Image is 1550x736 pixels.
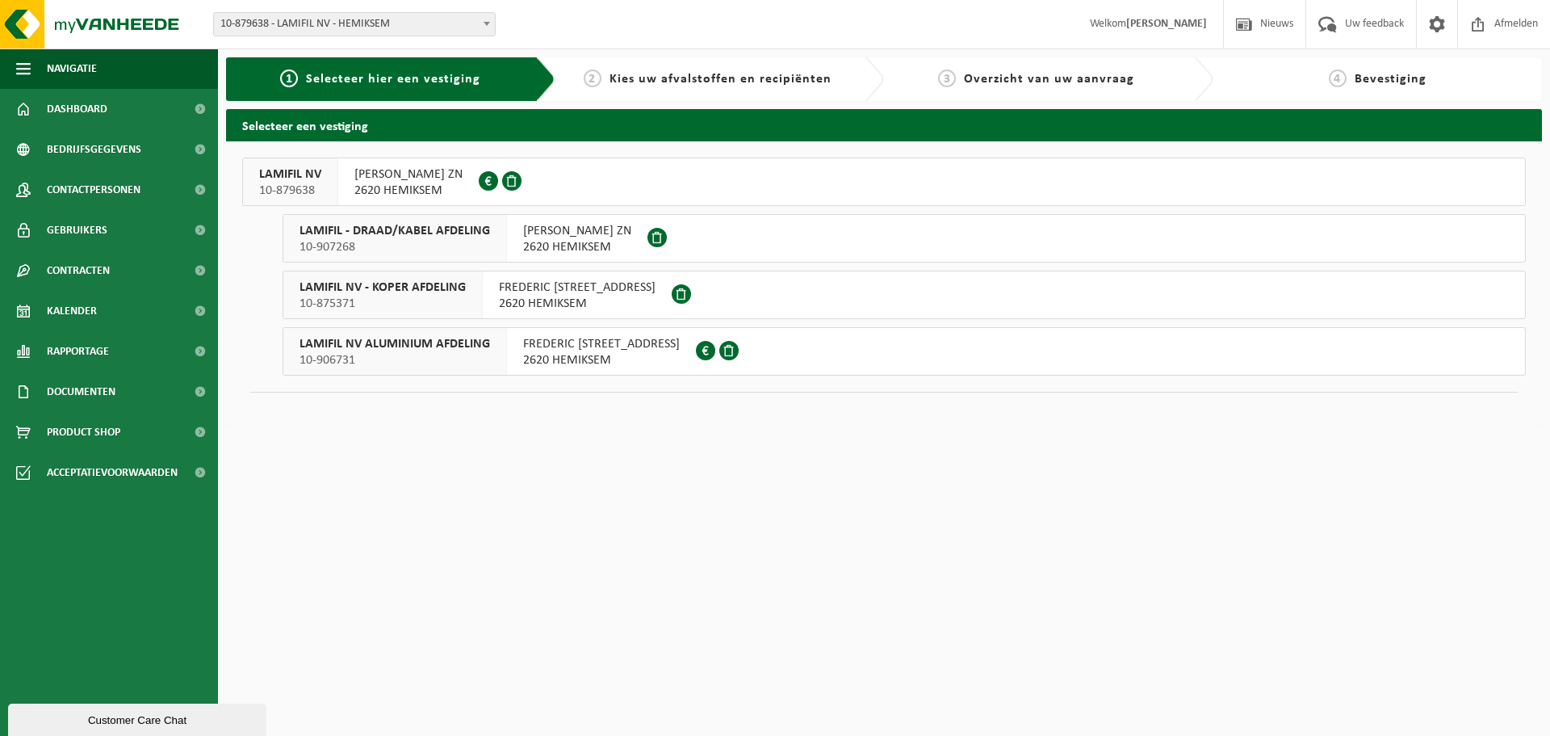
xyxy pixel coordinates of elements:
[47,250,110,291] span: Contracten
[523,223,631,239] span: [PERSON_NAME] ZN
[584,69,601,87] span: 2
[47,412,120,452] span: Product Shop
[259,183,321,199] span: 10-879638
[499,296,656,312] span: 2620 HEMIKSEM
[300,239,490,255] span: 10-907268
[47,89,107,129] span: Dashboard
[47,48,97,89] span: Navigatie
[213,12,496,36] span: 10-879638 - LAMIFIL NV - HEMIKSEM
[47,210,107,250] span: Gebruikers
[499,280,656,296] span: FREDERIC [STREET_ADDRESS]
[523,336,680,352] span: FREDERIC [STREET_ADDRESS]
[47,129,141,170] span: Bedrijfsgegevens
[47,170,140,210] span: Contactpersonen
[964,73,1134,86] span: Overzicht van uw aanvraag
[610,73,832,86] span: Kies uw afvalstoffen en recipiënten
[283,327,1526,376] button: LAMIFIL NV ALUMINIUM AFDELING 10-906731 FREDERIC [STREET_ADDRESS]2620 HEMIKSEM
[1126,18,1207,30] strong: [PERSON_NAME]
[300,296,466,312] span: 10-875371
[47,372,115,412] span: Documenten
[300,280,466,296] span: LAMIFIL NV - KOPER AFDELING
[523,352,680,368] span: 2620 HEMIKSEM
[306,73,480,86] span: Selecteer hier een vestiging
[226,109,1542,141] h2: Selecteer een vestiging
[242,158,1526,206] button: LAMIFIL NV 10-879638 [PERSON_NAME] ZN2620 HEMIKSEM
[1355,73,1426,86] span: Bevestiging
[300,336,490,352] span: LAMIFIL NV ALUMINIUM AFDELING
[354,166,463,183] span: [PERSON_NAME] ZN
[938,69,956,87] span: 3
[283,271,1526,319] button: LAMIFIL NV - KOPER AFDELING 10-875371 FREDERIC [STREET_ADDRESS]2620 HEMIKSEM
[8,700,270,736] iframe: chat widget
[1329,69,1347,87] span: 4
[47,331,109,372] span: Rapportage
[523,239,631,255] span: 2620 HEMIKSEM
[300,223,490,239] span: LAMIFIL - DRAAD/KABEL AFDELING
[259,166,321,183] span: LAMIFIL NV
[300,352,490,368] span: 10-906731
[283,214,1526,263] button: LAMIFIL - DRAAD/KABEL AFDELING 10-907268 [PERSON_NAME] ZN2620 HEMIKSEM
[47,291,97,331] span: Kalender
[214,13,495,36] span: 10-879638 - LAMIFIL NV - HEMIKSEM
[47,452,178,493] span: Acceptatievoorwaarden
[280,69,298,87] span: 1
[354,183,463,199] span: 2620 HEMIKSEM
